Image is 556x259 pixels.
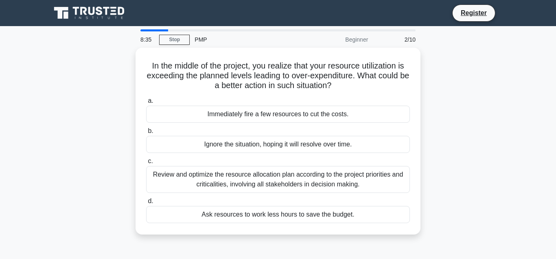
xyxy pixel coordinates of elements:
div: 8:35 [136,31,159,48]
div: PMP [190,31,302,48]
span: b. [148,127,153,134]
span: a. [148,97,153,104]
div: Ask resources to work less hours to save the budget. [146,206,410,223]
span: c. [148,157,153,164]
a: Stop [159,35,190,45]
span: d. [148,197,153,204]
h5: In the middle of the project, you realize that your resource utilization is exceeding the planned... [145,61,411,91]
div: Immediately fire a few resources to cut the costs. [146,106,410,123]
div: Beginner [302,31,373,48]
div: 2/10 [373,31,420,48]
a: Register [456,8,492,18]
div: Review and optimize the resource allocation plan according to the project priorities and critical... [146,166,410,193]
div: Ignore the situation, hoping it will resolve over time. [146,136,410,153]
